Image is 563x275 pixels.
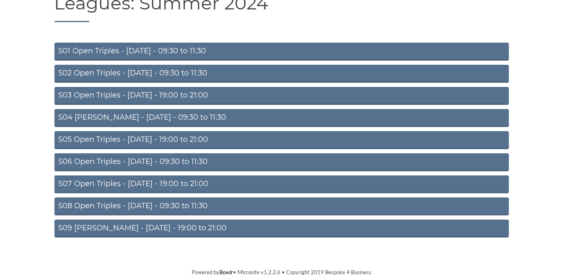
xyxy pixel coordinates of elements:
a: S09 [PERSON_NAME] - [DATE] - 19:00 to 21:00 [54,220,509,238]
a: S06 Open Triples - [DATE] - 09:30 to 11:30 [54,153,509,171]
a: S03 Open Triples - [DATE] - 19:00 to 21:00 [54,87,509,105]
a: S04 [PERSON_NAME] - [DATE] - 09:30 to 11:30 [54,109,509,127]
a: S02 Open Triples - [DATE] - 09:30 to 11:30 [54,65,509,83]
a: S05 Open Triples - [DATE] - 19:00 to 21:00 [54,131,509,149]
a: S01 Open Triples - [DATE] - 09:30 to 11:30 [54,43,509,61]
a: S07 Open Triples - [DATE] - 19:00 to 21:00 [54,175,509,193]
a: S08 Open Triples - [DATE] - 09:30 to 11:30 [54,198,509,216]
